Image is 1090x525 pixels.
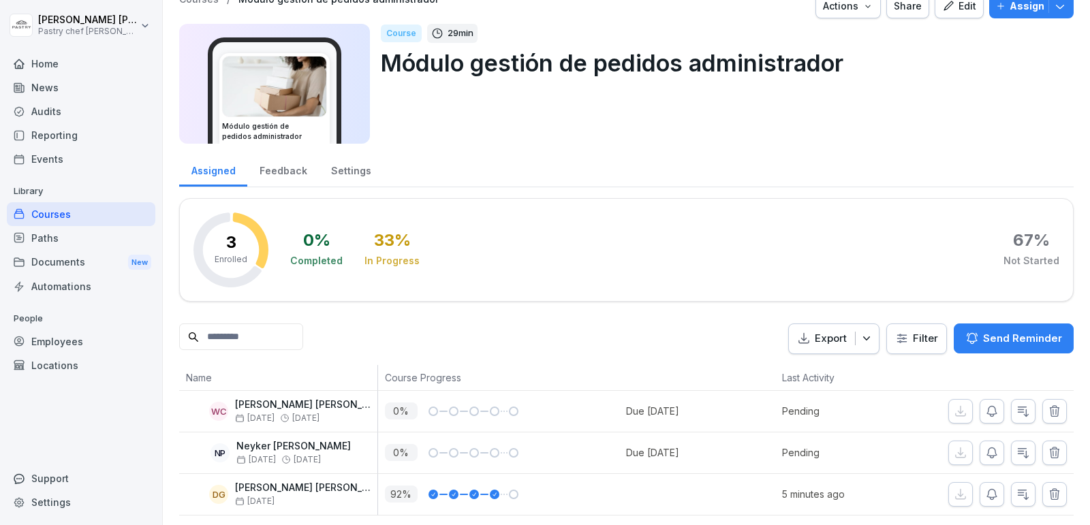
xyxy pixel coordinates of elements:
[7,250,155,275] a: DocumentsNew
[626,404,679,418] div: Due [DATE]
[7,490,155,514] a: Settings
[448,27,473,40] p: 29 min
[222,121,327,142] h3: Módulo gestión de pedidos administrador
[7,330,155,353] a: Employees
[887,324,946,353] button: Filter
[983,331,1062,346] p: Send Reminder
[895,332,938,345] div: Filter
[7,466,155,490] div: Support
[226,234,236,251] p: 3
[223,57,326,116] img: iaen9j96uzhvjmkazu9yscya.png
[782,487,899,501] p: 5 minutes ago
[179,152,247,187] a: Assigned
[385,444,418,461] p: 0 %
[247,152,319,187] a: Feedback
[319,152,383,187] a: Settings
[7,123,155,147] a: Reporting
[374,232,411,249] div: 33 %
[7,353,155,377] a: Locations
[209,402,228,421] div: WC
[782,445,899,460] p: Pending
[782,370,892,385] p: Last Activity
[381,25,422,42] div: Course
[303,232,330,249] div: 0 %
[294,455,321,464] span: [DATE]
[7,180,155,202] p: Library
[954,323,1074,353] button: Send Reminder
[290,254,343,268] div: Completed
[7,202,155,226] a: Courses
[211,443,230,462] div: NP
[7,99,155,123] a: Audits
[385,486,418,503] p: 92 %
[128,255,151,270] div: New
[626,445,679,460] div: Due [DATE]
[235,482,377,494] p: [PERSON_NAME] [PERSON_NAME]
[38,14,138,26] p: [PERSON_NAME] [PERSON_NAME]
[7,250,155,275] div: Documents
[7,147,155,171] a: Events
[1003,254,1059,268] div: Not Started
[1013,232,1050,249] div: 67 %
[381,46,1063,80] p: Módulo gestión de pedidos administrador
[385,402,418,419] p: 0 %
[235,413,275,423] span: [DATE]
[292,413,320,423] span: [DATE]
[364,254,420,268] div: In Progress
[38,27,138,36] p: Pastry chef [PERSON_NAME] y Cocina gourmet
[385,370,620,385] p: Course Progress
[209,485,228,504] div: DG
[215,253,247,266] p: Enrolled
[7,76,155,99] a: News
[186,370,371,385] p: Name
[235,496,275,506] span: [DATE]
[815,331,847,347] p: Export
[7,308,155,330] p: People
[7,274,155,298] a: Automations
[235,399,377,411] p: [PERSON_NAME] [PERSON_NAME]
[236,455,276,464] span: [DATE]
[7,52,155,76] a: Home
[236,441,351,452] p: Neyker [PERSON_NAME]
[788,323,879,354] button: Export
[782,404,899,418] p: Pending
[7,226,155,250] a: Paths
